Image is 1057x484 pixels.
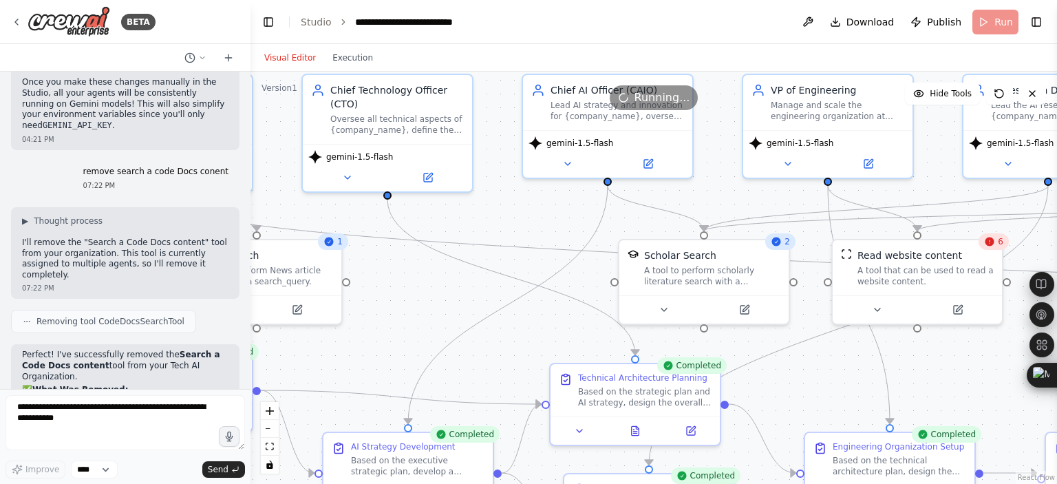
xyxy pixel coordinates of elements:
[261,456,279,474] button: toggle interactivity
[261,438,279,456] button: fit view
[83,167,228,178] p: remove search a code Docs conent
[831,239,1003,325] div: 6ScrapeWebsiteToolRead website contentA tool that can be used to read a website content.
[81,349,253,432] div: Completed
[667,423,714,439] button: Open in side panel
[301,17,332,28] a: Studio
[905,83,980,105] button: Hide Tools
[502,397,541,480] g: Edge from 8c3c8f10-db39-43e1-8a8f-459323c209d7 to bd98b4fd-b559-4dc9-a02a-da818b206235
[998,236,1003,247] span: 6
[330,114,464,136] div: Oversee all technical aspects of {company_name}, define the technical architecture and roadmap fo...
[551,100,684,122] div: Lead AI strategy and innovation for {company_name}, oversee AI research and development initiativ...
[912,426,981,443] div: Completed
[821,185,897,423] g: Edge from d966c69c-3290-424d-9b8a-ca73cc7837b4 to f6675b98-28da-4d79-99a2-d6c947ed493e
[22,385,228,396] h2: ✅
[32,385,129,394] strong: What Was Removed:
[261,383,541,411] g: Edge from 162e72b0-c4ca-45af-b4d0-4cca57a858cc to bd98b4fd-b559-4dc9-a02a-da818b206235
[551,83,684,97] div: Chief AI Officer (CAIO)
[628,249,639,260] img: SerplyScholarSearchTool
[1027,12,1046,32] button: Show right sidebar
[171,239,343,325] div: 1SerplyNewsSearchToolNews SearchA tool to perform News article search with a search_query.
[337,236,343,247] span: 1
[219,426,239,447] button: Click to speak your automation idea
[261,402,279,474] div: React Flow controls
[28,6,110,37] img: Logo
[25,464,59,475] span: Improve
[983,466,1036,480] g: Edge from f6675b98-28da-4d79-99a2-d6c947ed493e to b5332356-db8f-449d-b611-bc549d930141
[351,455,484,477] div: Based on the executive strategic plan, develop a comprehensive AI strategy for {company_name}. Re...
[179,50,212,66] button: Switch to previous chat
[258,302,336,318] button: Open in side panel
[197,265,333,287] div: A tool to perform News article search with a search_query.
[601,185,711,231] g: Edge from 6bb1982e-59e6-4f0a-96f9-473d67fbcc4e to bfdef8c4-a9a6-4e65-b2cf-0570a328b13a
[857,249,962,262] div: Read website content
[829,156,907,172] button: Open in side panel
[784,236,790,247] span: 2
[217,50,239,66] button: Start a new chat
[389,169,467,186] button: Open in side panel
[742,74,914,179] div: VP of EngineeringManage and scale the engineering organization at {company_name}, oversee multipl...
[578,372,707,383] div: Technical Architecture Planning
[857,265,994,287] div: A tool that can be used to read a website content.
[618,239,790,325] div: 2SerplyScholarSearchToolScholar SearchA tool to perform scholarly literature search with a search...
[609,156,687,172] button: Open in side panel
[22,215,103,227] button: ▶Thought process
[202,461,245,478] button: Send
[22,350,228,382] p: Perfect! I've successfully removed the tool from your Tech AI Organization.
[6,461,65,478] button: Improve
[987,138,1054,149] span: gemini-1.5-flash
[546,138,613,149] span: gemini-1.5-flash
[1018,474,1055,481] a: React Flow attribution
[927,15,961,29] span: Publish
[261,420,279,438] button: zoom out
[256,50,324,66] button: Visual Editor
[919,302,996,318] button: Open in side panel
[705,302,783,318] button: Open in side panel
[43,121,112,131] code: GEMINI_API_KEY
[657,357,727,374] div: Completed
[261,383,314,480] g: Edge from 162e72b0-c4ca-45af-b4d0-4cca57a858cc to 8c3c8f10-db39-43e1-8a8f-459323c209d7
[208,464,228,475] span: Send
[841,249,852,260] img: ScrapeWebsiteTool
[36,316,184,327] span: Removing tool CodeDocsSearchTool
[261,83,297,94] div: Version 1
[22,134,228,145] div: 04:21 PM
[324,50,381,66] button: Execution
[121,14,156,30] div: BETA
[22,215,28,227] span: ▶
[430,426,500,443] div: Completed
[642,185,1055,465] g: Edge from f734f240-6865-4949-9c1d-d0cb0cd94ec9 to 35554268-a4c2-4132-b2e8-7da46d0c9610
[771,100,904,122] div: Manage and scale the engineering organization at {company_name}, oversee multiple engineering tea...
[301,74,473,193] div: Chief Technology Officer (CTO)Oversee all technical aspects of {company_name}, define the technic...
[351,441,456,452] div: AI Strategy Development
[326,151,393,162] span: gemini-1.5-flash
[381,199,642,355] g: Edge from 6b0e040d-30b6-4860-aafc-3738925f41ca to bd98b4fd-b559-4dc9-a02a-da818b206235
[729,397,796,480] g: Edge from bd98b4fd-b559-4dc9-a02a-da818b206235 to f6675b98-28da-4d79-99a2-d6c947ed493e
[671,467,740,484] div: Completed
[771,83,904,97] div: VP of Engineering
[846,15,895,29] span: Download
[634,90,690,106] span: Running...
[522,74,694,179] div: Chief AI Officer (CAIO)Lead AI strategy and innovation for {company_name}, oversee AI research an...
[606,423,665,439] button: View output
[833,455,966,477] div: Based on the technical architecture plan, design the engineering organization structure for {comp...
[22,77,228,131] p: Once you make these changes manually in the Studio, all your agents will be consistently running ...
[22,283,228,293] div: 07:22 PM
[833,441,964,452] div: Engineering Organization Setup
[259,12,278,32] button: Hide left sidebar
[767,138,833,149] span: gemini-1.5-flash
[824,10,900,34] button: Download
[34,215,103,227] span: Thought process
[644,265,780,287] div: A tool to perform scholarly literature search with a search_query.
[301,15,479,29] nav: breadcrumb
[905,10,967,34] button: Publish
[330,83,464,111] div: Chief Technology Officer (CTO)
[22,238,228,280] p: I'll remove the "Search a Code Docs content" tool from your organization. This tool is currently ...
[22,350,220,370] strong: Search a Code Docs content
[549,363,721,446] div: CompletedTechnical Architecture PlanningBased on the strategic plan and AI strategy, design the o...
[401,185,615,423] g: Edge from 6bb1982e-59e6-4f0a-96f9-473d67fbcc4e to 8c3c8f10-db39-43e1-8a8f-459323c209d7
[578,386,712,408] div: Based on the strategic plan and AI strategy, design the overall technical architecture for {compa...
[261,402,279,420] button: zoom in
[83,180,228,191] div: 07:22 PM
[930,88,972,99] span: Hide Tools
[644,249,716,262] div: Scholar Search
